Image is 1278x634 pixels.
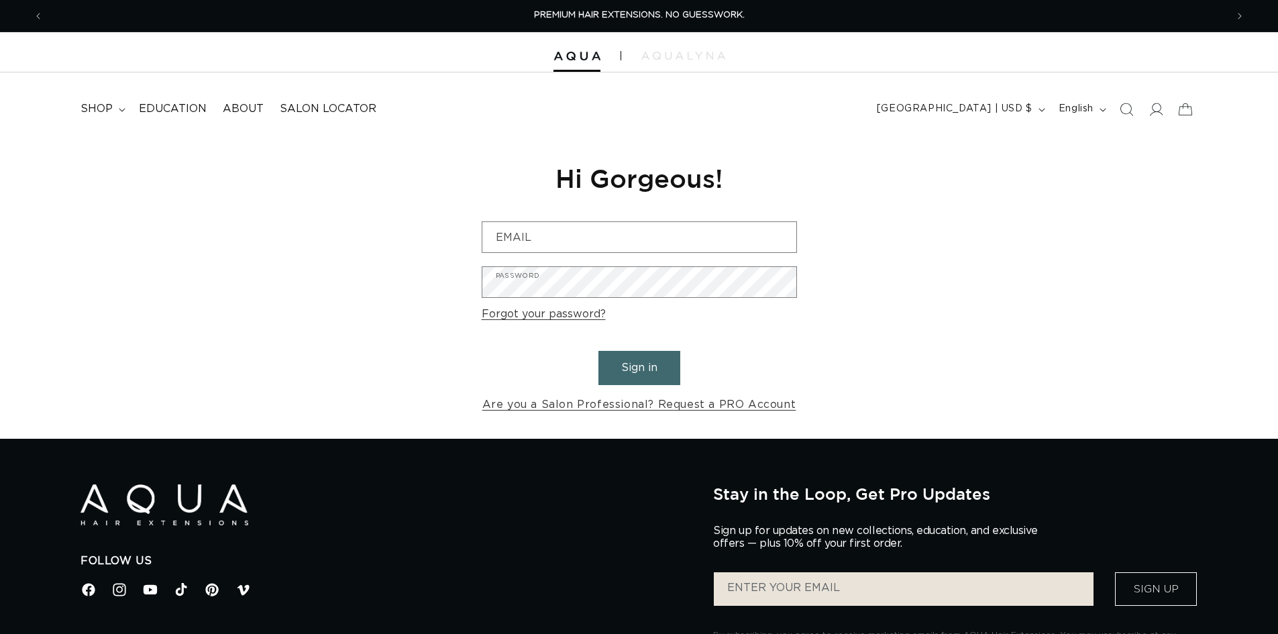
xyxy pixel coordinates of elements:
[877,102,1032,116] span: [GEOGRAPHIC_DATA] | USD $
[598,351,680,385] button: Sign in
[1051,97,1112,122] button: English
[272,94,384,124] a: Salon Locator
[714,572,1094,606] input: ENTER YOUR EMAIL
[81,484,248,525] img: Aqua Hair Extensions
[81,554,693,568] h2: Follow Us
[482,395,796,415] a: Are you a Salon Professional? Request a PRO Account
[1225,3,1255,29] button: Next announcement
[72,94,131,124] summary: shop
[81,102,113,116] span: shop
[482,305,606,324] a: Forgot your password?
[534,11,745,19] span: PREMIUM HAIR EXTENSIONS. NO GUESSWORK.
[1112,95,1141,124] summary: Search
[23,3,53,29] button: Previous announcement
[1059,102,1094,116] span: English
[482,162,797,195] h1: Hi Gorgeous!
[641,52,725,60] img: aqualyna.com
[223,102,264,116] span: About
[280,102,376,116] span: Salon Locator
[553,52,600,61] img: Aqua Hair Extensions
[1115,572,1197,606] button: Sign Up
[482,222,796,252] input: Email
[713,484,1197,503] h2: Stay in the Loop, Get Pro Updates
[215,94,272,124] a: About
[131,94,215,124] a: Education
[713,525,1049,550] p: Sign up for updates on new collections, education, and exclusive offers — plus 10% off your first...
[869,97,1051,122] button: [GEOGRAPHIC_DATA] | USD $
[139,102,207,116] span: Education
